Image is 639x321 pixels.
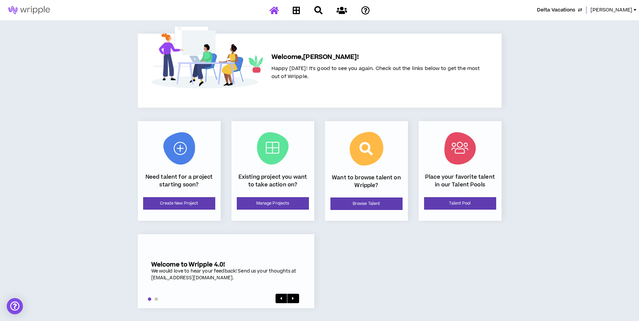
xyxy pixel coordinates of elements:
h5: Welcome, [PERSON_NAME] ! [271,52,480,62]
div: We would love to hear your feedback! Send us your thoughts at [EMAIL_ADDRESS][DOMAIN_NAME]. [151,268,301,281]
span: [PERSON_NAME] [590,6,632,14]
p: Existing project you want to take action on? [237,173,309,188]
a: Browse Talent [330,198,403,210]
p: Need talent for a project starting soon? [143,173,215,188]
a: Create New Project [143,197,215,210]
img: Current Projects [257,132,289,165]
h5: Welcome to Wripple 4.0! [151,261,301,268]
button: Delta Vacations [537,6,582,14]
span: Happy [DATE]! It's good to see you again. Check out the links below to get the most out of Wripple. [271,65,480,80]
p: Place your favorite talent in our Talent Pools [424,173,496,188]
div: Open Intercom Messenger [7,298,23,314]
img: New Project [163,132,195,165]
span: Delta Vacations [537,6,575,14]
a: Manage Projects [237,197,309,210]
p: Want to browse talent on Wripple? [330,174,403,189]
a: Talent Pool [424,197,496,210]
img: Talent Pool [444,132,476,165]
